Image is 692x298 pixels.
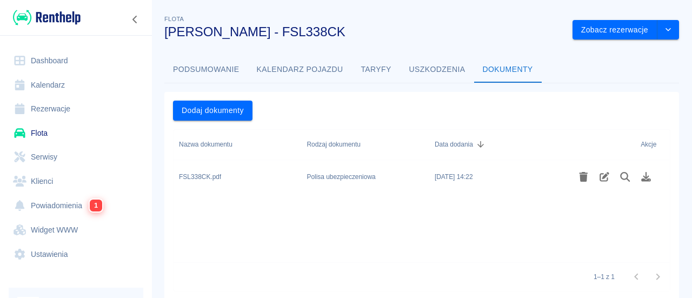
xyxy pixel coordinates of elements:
a: Kalendarz [9,73,143,97]
a: Serwisy [9,145,143,169]
button: Dodaj dokumenty [173,101,252,121]
p: 1–1 z 1 [594,272,615,282]
button: Taryfy [352,57,401,83]
button: drop-down [657,20,679,40]
div: 7 paź 2025, 14:22 [435,172,473,182]
div: Nazwa dokumentu [174,129,301,160]
button: Sort [473,137,488,152]
a: Rezerwacje [9,97,143,121]
a: Klienci [9,169,143,194]
a: Renthelp logo [9,9,81,27]
div: Polisa ubezpieczeniowa [307,172,375,182]
button: Usuń plik [573,168,594,186]
div: FSL338CK.pdf [179,172,221,182]
button: Kalendarz pojazdu [248,57,352,83]
span: Flota [164,16,184,22]
button: Podsumowanie [164,57,248,83]
a: Ustawienia [9,242,143,267]
a: Powiadomienia1 [9,193,143,218]
div: Akcje [557,129,662,160]
a: Dashboard [9,49,143,73]
button: Podgląd pliku [615,168,636,186]
h3: [PERSON_NAME] - FSL338CK [164,24,564,39]
button: Dokumenty [474,57,542,83]
div: Rodzaj dokumentu [307,129,360,160]
button: Edytuj rodzaj dokumentu [594,168,615,186]
button: Uszkodzenia [401,57,474,83]
img: Renthelp logo [13,9,81,27]
span: 1 [90,200,102,211]
button: Pobierz plik [636,168,657,186]
button: Zwiń nawigację [127,12,143,27]
div: Nazwa dokumentu [179,129,232,160]
a: Flota [9,121,143,145]
div: Rodzaj dokumentu [301,129,429,160]
a: Widget WWW [9,218,143,242]
div: Data dodania [435,129,473,160]
div: Akcje [641,129,656,160]
div: Data dodania [429,129,557,160]
button: Zobacz rezerwacje [573,20,657,40]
